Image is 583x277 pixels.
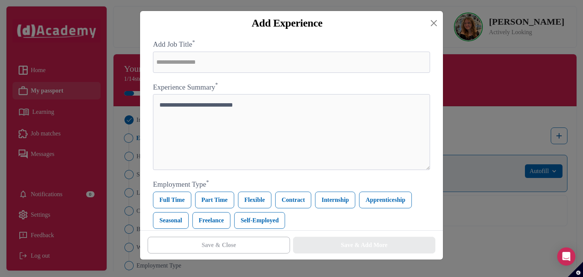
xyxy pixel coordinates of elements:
button: Set cookie preferences [568,262,583,277]
label: Add Job Title [153,39,430,50]
label: Employment Type [153,179,430,190]
label: Seasonal [153,212,189,229]
button: Save & Add More [293,237,435,253]
label: Freelance [192,212,230,229]
div: Save & Close [202,241,236,250]
label: Full Time [153,192,191,208]
label: Flexible [238,192,271,208]
label: Internship [315,192,355,208]
label: Experience Summary [153,82,430,93]
div: Save & Add More [341,241,388,250]
label: Apprenticeship [359,192,412,208]
div: Add Experience [146,17,428,29]
button: Close [428,17,440,29]
button: Save & Close [148,237,290,253]
label: Self-Employed [234,212,285,229]
div: Open Intercom Messenger [557,247,575,266]
label: Contract [275,192,311,208]
label: Part Time [195,192,234,208]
